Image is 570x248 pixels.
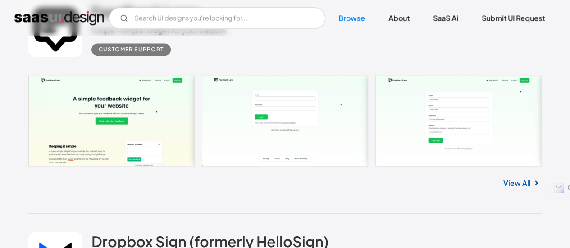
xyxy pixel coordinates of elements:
[503,177,531,188] a: View All
[109,7,325,29] form: Email Form
[99,44,164,55] div: Customer Support
[422,8,469,28] a: SaaS Ai
[378,8,420,28] a: About
[14,11,104,25] a: home
[471,8,556,28] a: Submit UI Request
[328,8,376,28] a: Browse
[109,7,325,29] input: Search UI designs you're looking for...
